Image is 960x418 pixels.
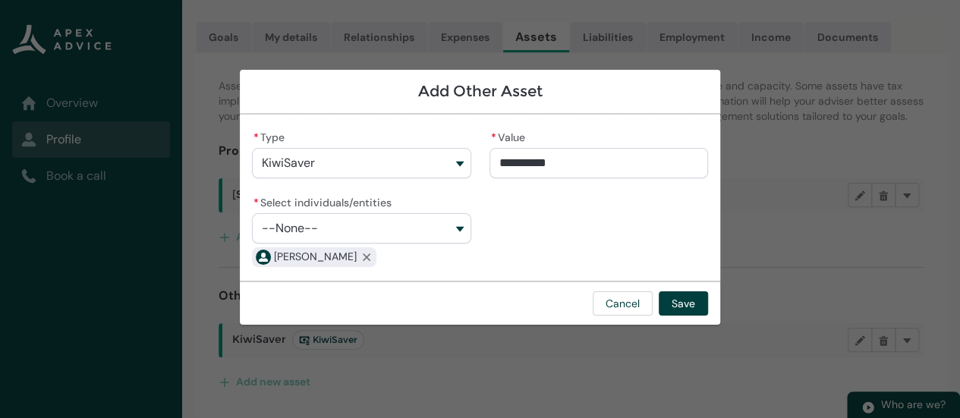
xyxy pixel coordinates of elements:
button: Cancel [593,291,653,316]
button: Save [659,291,708,316]
span: KiwiSaver [262,156,315,170]
abbr: required [253,196,259,209]
span: --None-- [262,222,318,235]
span: Elessa Renee Impey [274,249,357,265]
label: Select individuals/entities [252,192,398,210]
button: Select individuals/entities [252,213,471,244]
button: Type [252,148,471,178]
label: Value [489,127,531,145]
abbr: required [253,130,259,144]
abbr: required [491,130,496,144]
h1: Add Other Asset [252,82,708,101]
label: Type [252,127,291,145]
button: Remove Elessa Renee Impey [357,247,376,267]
